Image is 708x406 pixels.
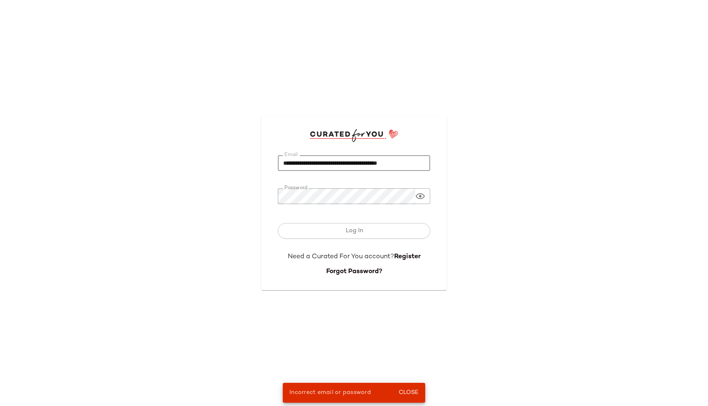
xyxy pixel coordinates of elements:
span: Close [398,389,419,396]
button: Log In [278,223,430,239]
button: Close [395,385,422,400]
a: Register [394,253,421,260]
img: cfy_login_logo.DGdB1djN.svg [310,129,399,142]
span: Log In [345,228,363,234]
span: Incorrect email or password [289,389,371,396]
a: Forgot Password? [326,268,382,275]
span: Need a Curated For You account? [288,253,394,260]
